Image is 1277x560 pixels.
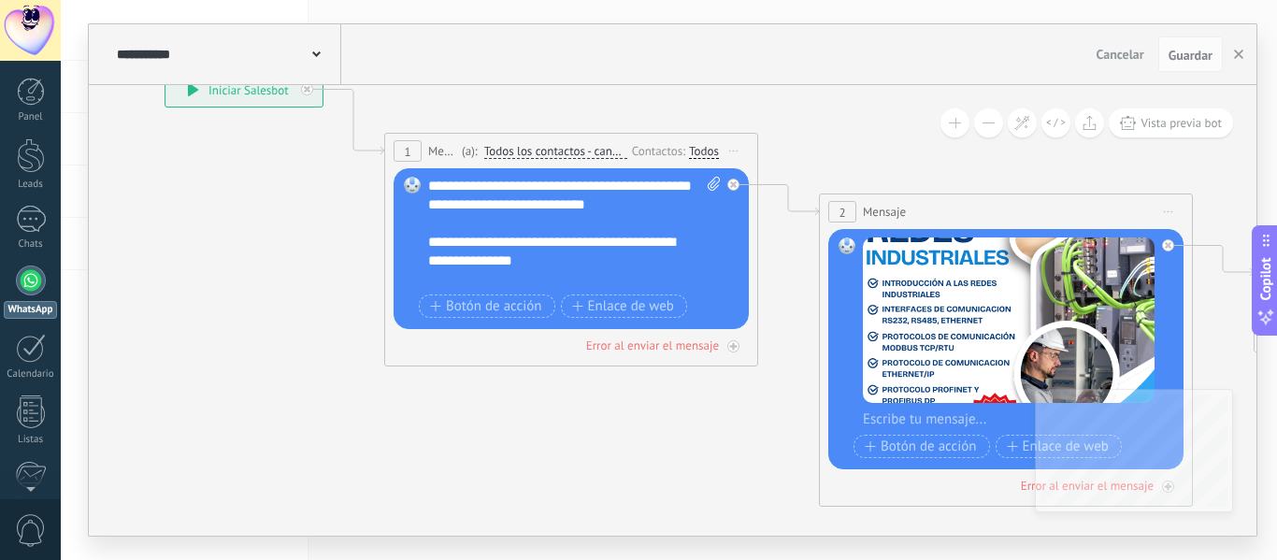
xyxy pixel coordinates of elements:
[1158,36,1223,72] button: Guardar
[996,435,1122,458] button: Enlace de web
[1089,40,1152,68] button: Cancelar
[572,299,674,314] span: Enlace de web
[4,179,58,191] div: Leads
[1097,46,1144,63] span: Cancelar
[561,294,687,318] button: Enlace de web
[1007,439,1109,454] span: Enlace de web
[689,144,719,159] div: Todos
[430,299,542,314] span: Botón de acción
[1021,478,1154,494] div: Error al enviar el mensaje
[4,434,58,446] div: Listas
[4,368,58,381] div: Calendario
[4,111,58,123] div: Panel
[1256,257,1275,300] span: Copilot
[839,205,845,221] span: 2
[419,294,555,318] button: Botón de acción
[404,144,410,160] span: 1
[165,73,323,107] div: Iniciar Salesbot
[4,301,57,319] div: WhatsApp
[632,142,689,160] div: Contactos:
[1169,49,1212,62] span: Guardar
[1141,115,1222,131] span: Vista previa bot
[484,144,627,159] span: Todos los contactos - canales seleccionados
[428,142,457,160] span: Mensaje
[4,238,58,251] div: Chats
[854,435,990,458] button: Botón de acción
[863,237,1155,403] img: a594c08a-cc83-4644-94df-d1f9c6ebcb65
[462,142,478,160] span: (a):
[863,203,906,221] span: Mensaje
[586,337,719,353] div: Error al enviar el mensaje
[1109,108,1233,137] button: Vista previa bot
[865,439,977,454] span: Botón de acción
